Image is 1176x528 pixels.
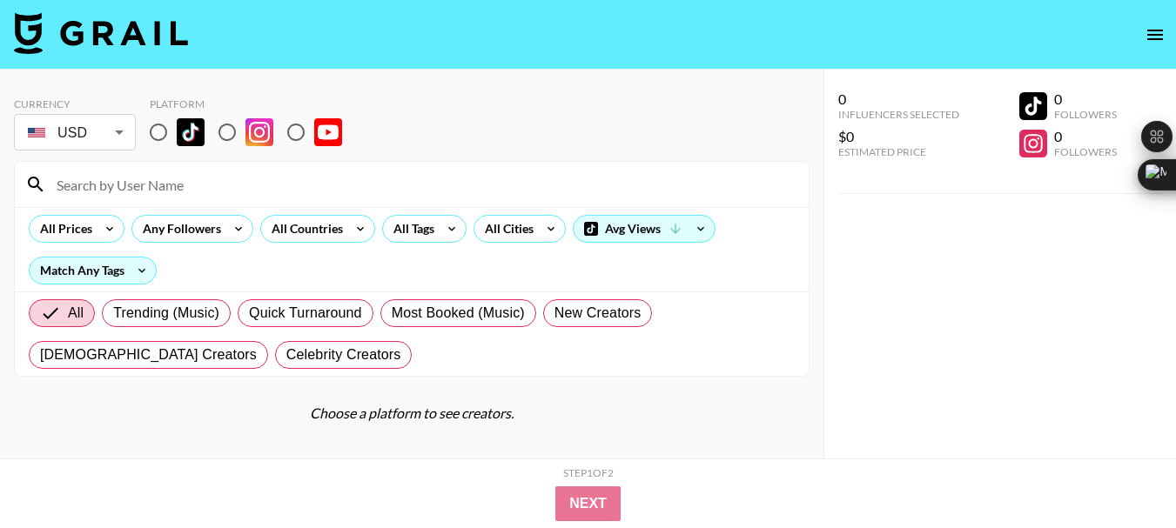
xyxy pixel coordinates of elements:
div: Estimated Price [838,145,959,158]
span: Quick Turnaround [249,303,362,324]
div: Platform [150,97,356,110]
span: New Creators [554,303,642,324]
span: [DEMOGRAPHIC_DATA] Creators [40,344,257,365]
img: Grail Talent [14,12,188,54]
div: Step 1 of 2 [563,466,614,479]
div: Any Followers [132,216,225,242]
div: All Tags [383,216,438,242]
div: Avg Views [574,216,715,242]
span: Trending (Music) [113,303,219,324]
button: open drawer [1138,17,1173,52]
div: All Cities [474,216,537,242]
div: 0 [838,90,959,108]
div: Currency [14,97,136,110]
div: 0 [1054,90,1117,108]
div: USD [17,117,132,148]
img: Instagram [245,118,273,146]
div: All Countries [261,216,346,242]
span: All [68,303,84,324]
img: TikTok [177,118,205,146]
img: YouTube [314,118,342,146]
div: $0 [838,128,959,145]
input: Search by User Name [46,170,798,198]
div: Followers [1054,145,1117,158]
span: Most Booked (Music) [392,303,525,324]
div: All Prices [30,216,96,242]
div: Match Any Tags [30,257,156,284]
div: 0 [1054,128,1117,145]
button: Next [555,486,621,521]
span: Celebrity Creators [286,344,401,365]
div: Followers [1054,108,1117,121]
div: Choose a platform to see creators. [14,404,810,422]
iframe: Drift Widget Chat Controller [1089,441,1155,507]
div: Influencers Selected [838,108,959,121]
